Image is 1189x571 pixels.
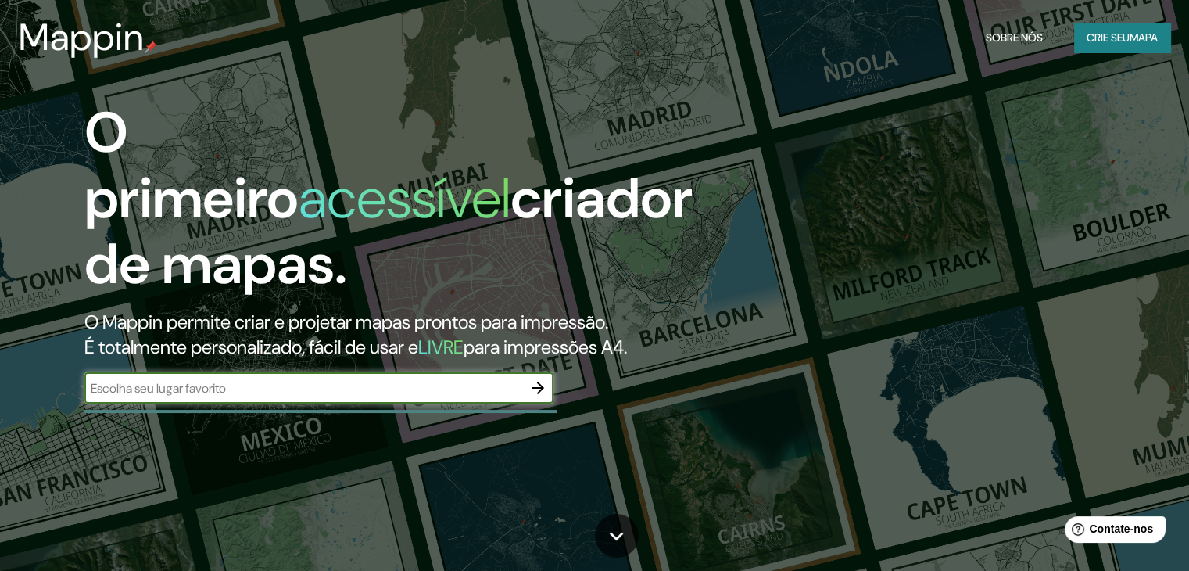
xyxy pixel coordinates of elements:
font: É totalmente personalizado, fácil de usar e [84,335,418,359]
font: Mappin [19,13,145,62]
button: Sobre nós [979,23,1049,52]
button: Crie seumapa [1074,23,1170,52]
font: acessível [299,162,510,235]
iframe: Iniciador de widget de ajuda [1050,510,1172,554]
font: Crie seu [1087,31,1130,45]
font: mapa [1130,31,1158,45]
font: O Mappin permite criar e projetar mapas prontos para impressão. [84,310,608,334]
font: O primeiro [84,96,299,235]
input: Escolha seu lugar favorito [84,379,522,397]
font: Sobre nós [986,31,1043,45]
font: para impressões A4. [464,335,627,359]
font: LIVRE [418,335,464,359]
img: pino de mapa [145,41,157,53]
font: criador de mapas. [84,162,693,300]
